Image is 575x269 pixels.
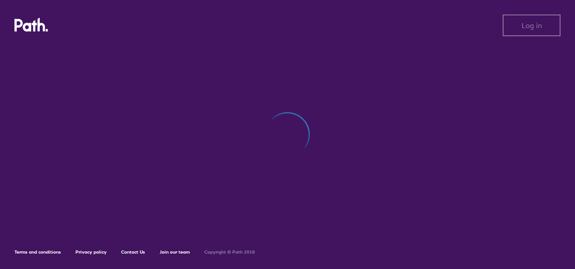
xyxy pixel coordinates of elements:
[503,14,561,36] button: Log in
[522,21,542,29] span: Log in
[121,249,145,255] a: Contact Us
[160,249,190,255] a: Join our team
[204,250,255,255] h6: Copyright © Path 2018
[75,249,107,255] a: Privacy policy
[14,249,61,255] a: Terms and conditions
